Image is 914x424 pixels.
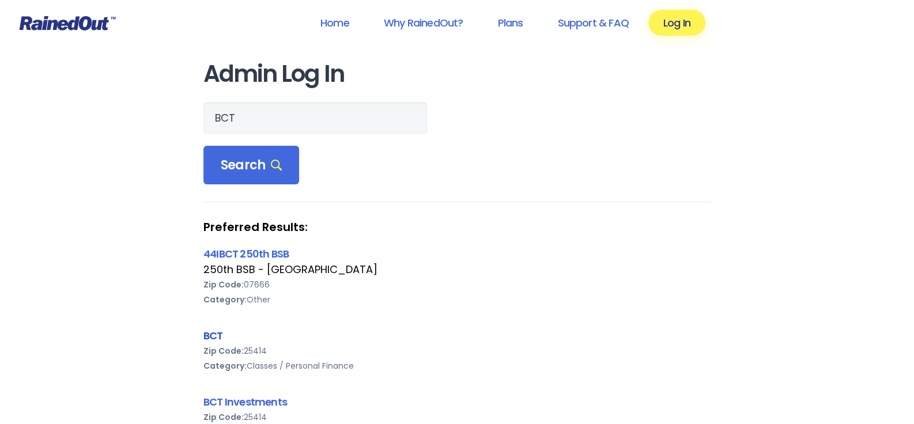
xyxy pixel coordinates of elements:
div: BCT Investments [203,394,711,410]
a: Support & FAQ [542,10,643,36]
a: Why RainedOut? [369,10,478,36]
a: Plans [482,10,538,36]
div: BCT [203,328,711,343]
a: BCT [203,328,223,343]
span: Search [221,157,282,173]
a: Log In [648,10,705,36]
a: 44IBCT 250th BSB [203,247,289,261]
b: Zip Code: [203,345,244,357]
b: Category: [203,360,247,372]
div: Other [203,292,711,307]
strong: Preferred Results: [203,219,711,234]
div: 25414 [203,343,711,358]
b: Category: [203,294,247,305]
div: Classes / Personal Finance [203,358,711,373]
b: Zip Code: [203,279,244,290]
div: 44IBCT 250th BSB [203,246,711,262]
h1: Admin Log In [203,61,711,87]
div: 250th BSB - [GEOGRAPHIC_DATA] [203,262,711,277]
a: BCT Investments [203,395,287,409]
input: Search Orgs… [203,102,427,134]
a: Home [305,10,364,36]
div: Search [203,146,299,185]
div: 07666 [203,277,711,292]
b: Zip Code: [203,411,244,423]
